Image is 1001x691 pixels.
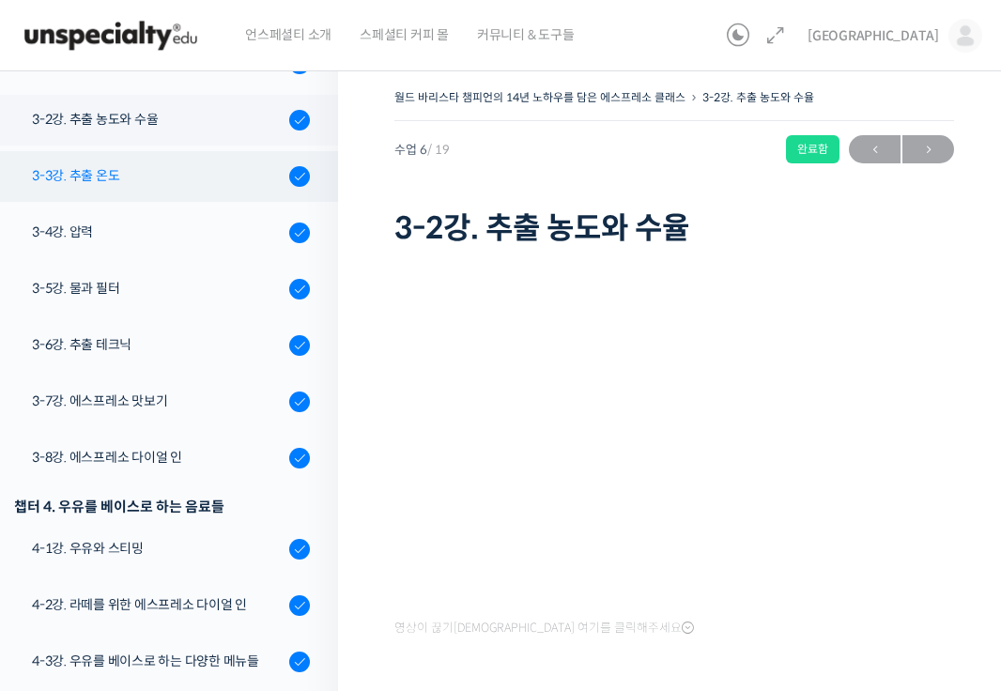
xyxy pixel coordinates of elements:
span: 수업 6 [394,144,450,156]
span: 대화 [172,564,194,579]
span: [GEOGRAPHIC_DATA] [808,27,939,44]
span: 설정 [290,563,313,578]
span: ← [849,137,901,162]
div: 완료함 [786,135,839,163]
h1: 3-2강. 추출 농도와 수율 [394,210,954,246]
div: 3-7강. 에스프레소 맛보기 [32,391,284,411]
div: 챕터 4. 우유를 베이스로 하는 음료들 [14,494,310,519]
span: 홈 [59,563,70,578]
a: 홈 [6,535,124,582]
span: / 19 [427,142,450,158]
a: 대화 [124,535,242,582]
span: → [902,137,954,162]
div: 3-3강. 추출 온도 [32,165,284,186]
div: 3-8강. 에스프레소 다이얼 인 [32,447,284,468]
a: 3-2강. 추출 농도와 수율 [702,90,814,104]
a: 월드 바리스타 챔피언의 14년 노하우를 담은 에스프레소 클래스 [394,90,685,104]
span: 영상이 끊기[DEMOGRAPHIC_DATA] 여기를 클릭해주세요 [394,621,694,636]
div: 3-4강. 압력 [32,222,284,242]
div: 4-2강. 라떼를 위한 에스프레소 다이얼 인 [32,594,284,615]
div: 4-1강. 우유와 스티밍 [32,538,284,559]
div: 3-2강. 추출 농도와 수율 [32,109,284,130]
a: ←이전 [849,135,901,163]
a: 다음→ [902,135,954,163]
div: 3-5강. 물과 필터 [32,278,284,299]
div: 4-3강. 우유를 베이스로 하는 다양한 메뉴들 [32,651,284,671]
a: 설정 [242,535,361,582]
div: 3-6강. 추출 테크닉 [32,334,284,355]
